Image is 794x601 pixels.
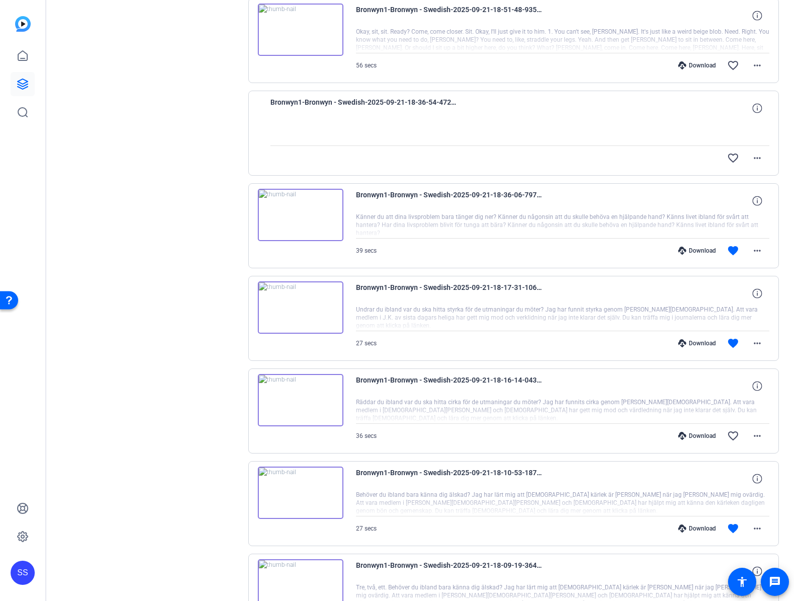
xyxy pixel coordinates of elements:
[751,245,763,257] mat-icon: more_horiz
[673,61,721,69] div: Download
[751,59,763,71] mat-icon: more_horiz
[673,339,721,347] div: Download
[727,337,739,349] mat-icon: favorite
[727,430,739,442] mat-icon: favorite_border
[258,281,343,334] img: thumb-nail
[356,559,542,583] span: Bronwyn1-Bronwyn - Swedish-2025-09-21-18-09-19-364-0
[751,337,763,349] mat-icon: more_horiz
[751,152,763,164] mat-icon: more_horiz
[356,374,542,398] span: Bronwyn1-Bronwyn - Swedish-2025-09-21-18-16-14-043-0
[258,189,343,241] img: thumb-nail
[356,340,377,347] span: 27 secs
[356,62,377,69] span: 56 secs
[736,576,748,588] mat-icon: accessibility
[270,96,457,120] span: Bronwyn1-Bronwyn - Swedish-2025-09-21-18-36-54-472-0
[356,247,377,254] span: 39 secs
[258,4,343,56] img: thumb-nail
[356,467,542,491] span: Bronwyn1-Bronwyn - Swedish-2025-09-21-18-10-53-187-0
[751,430,763,442] mat-icon: more_horiz
[356,525,377,532] span: 27 secs
[11,561,35,585] div: SS
[769,576,781,588] mat-icon: message
[673,432,721,440] div: Download
[356,189,542,213] span: Bronwyn1-Bronwyn - Swedish-2025-09-21-18-36-06-797-0
[258,374,343,426] img: thumb-nail
[727,152,739,164] mat-icon: favorite_border
[356,432,377,439] span: 36 secs
[356,281,542,306] span: Bronwyn1-Bronwyn - Swedish-2025-09-21-18-17-31-106-0
[15,16,31,32] img: blue-gradient.svg
[673,247,721,255] div: Download
[258,467,343,519] img: thumb-nail
[727,522,739,535] mat-icon: favorite
[673,524,721,533] div: Download
[727,59,739,71] mat-icon: favorite_border
[727,245,739,257] mat-icon: favorite
[356,4,542,28] span: Bronwyn1-Bronwyn - Swedish-2025-09-21-18-51-48-935-0
[751,522,763,535] mat-icon: more_horiz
